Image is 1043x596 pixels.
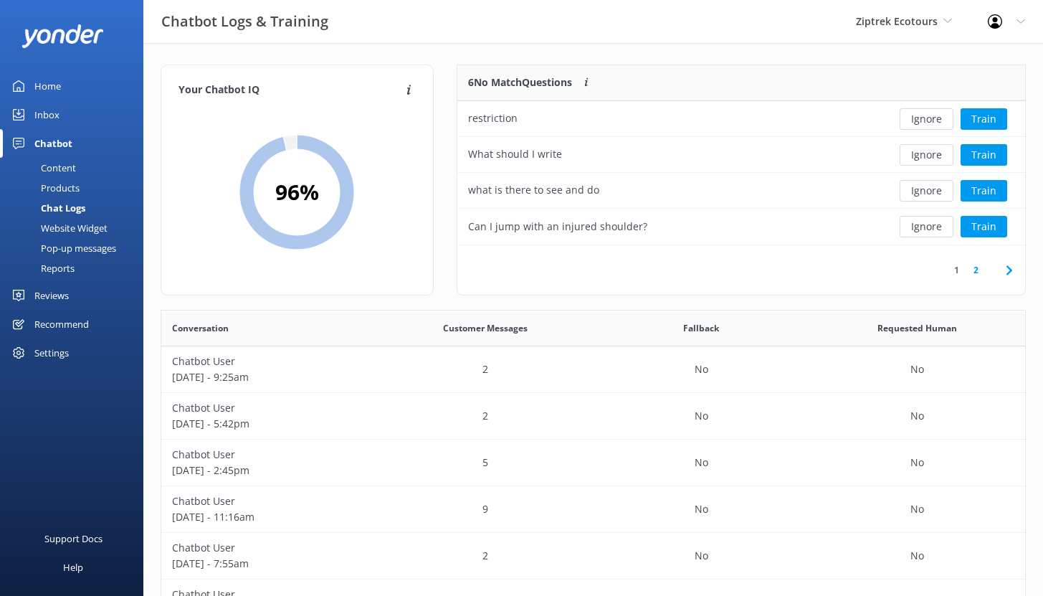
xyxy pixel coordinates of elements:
[9,238,143,258] a: Pop-up messages
[9,238,116,258] div: Pop-up messages
[9,198,85,218] div: Chat Logs
[9,178,80,198] div: Products
[172,540,366,556] p: Chatbot User
[910,361,924,377] p: No
[900,108,953,130] button: Ignore
[910,548,924,564] p: No
[161,486,1025,533] div: row
[695,408,708,424] p: No
[172,354,366,369] p: Chatbot User
[172,416,366,432] p: [DATE] - 5:42pm
[910,501,924,517] p: No
[482,361,488,377] p: 2
[695,455,708,470] p: No
[9,198,143,218] a: Chat Logs
[9,258,75,278] div: Reports
[457,101,1025,137] div: row
[695,501,708,517] p: No
[172,321,229,335] span: Conversation
[482,408,488,424] p: 2
[9,158,76,178] div: Content
[172,400,366,416] p: Chatbot User
[34,100,59,129] div: Inbox
[172,369,366,385] p: [DATE] - 9:25am
[22,24,104,48] img: yonder-white-logo.png
[443,321,528,335] span: Customer Messages
[482,501,488,517] p: 9
[900,180,953,202] button: Ignore
[34,129,72,158] div: Chatbot
[9,178,143,198] a: Products
[683,321,719,335] span: Fallback
[161,393,1025,440] div: row
[856,14,938,28] span: Ziptrek Ecotours
[468,219,647,235] div: Can I jump with an injured shoulder?
[161,440,1025,486] div: row
[9,158,143,178] a: Content
[910,408,924,424] p: No
[63,553,83,582] div: Help
[877,321,957,335] span: Requested Human
[9,218,143,238] a: Website Widget
[482,455,488,470] p: 5
[34,281,69,310] div: Reviews
[947,263,966,277] a: 1
[161,10,328,33] h3: Chatbot Logs & Training
[457,101,1025,245] div: grid
[34,339,69,367] div: Settings
[34,310,89,339] div: Recommend
[468,75,572,90] p: 6 No Match Questions
[482,548,488,564] p: 2
[172,493,366,509] p: Chatbot User
[178,82,402,98] h4: Your Chatbot IQ
[966,263,986,277] a: 2
[44,524,103,553] div: Support Docs
[172,556,366,572] p: [DATE] - 7:55am
[961,144,1007,166] button: Train
[34,72,61,100] div: Home
[468,182,599,198] div: what is there to see and do
[9,218,108,238] div: Website Widget
[900,216,953,237] button: Ignore
[172,463,366,478] p: [DATE] - 2:45pm
[457,173,1025,209] div: row
[9,258,143,278] a: Reports
[695,548,708,564] p: No
[961,216,1007,237] button: Train
[910,455,924,470] p: No
[457,137,1025,173] div: row
[468,146,562,162] div: What should I write
[172,509,366,525] p: [DATE] - 11:16am
[900,144,953,166] button: Ignore
[172,447,366,463] p: Chatbot User
[161,346,1025,393] div: row
[695,361,708,377] p: No
[161,533,1025,580] div: row
[961,108,1007,130] button: Train
[457,209,1025,245] div: row
[275,175,319,209] h2: 96 %
[468,110,518,126] div: restriction
[961,180,1007,202] button: Train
